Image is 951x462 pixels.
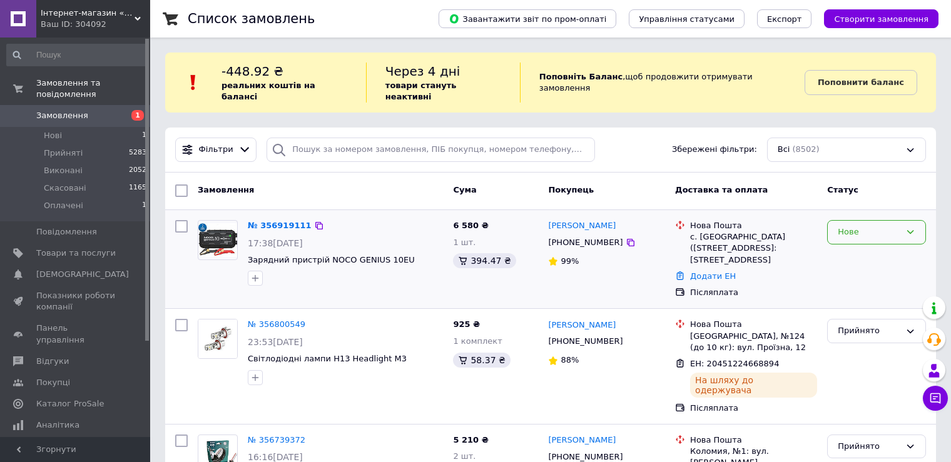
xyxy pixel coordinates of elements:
[834,14,928,24] span: Створити замовлення
[267,138,594,162] input: Пошук за номером замовлення, ПІБ покупця, номером телефону, Email, номером накладної
[805,70,917,95] a: Поповнити баланс
[548,434,616,446] a: [PERSON_NAME]
[248,354,407,363] a: Світлодіодні лампи H13 Headlight M3
[6,44,148,66] input: Пошук
[639,14,735,24] span: Управління статусами
[248,238,303,248] span: 17:38[DATE]
[690,220,817,231] div: Нова Пошта
[690,331,817,353] div: [GEOGRAPHIC_DATA], №124 (до 10 кг): вул. Проїзна, 12
[41,19,150,30] div: Ваш ID: 304092
[838,440,900,453] div: Прийнято
[757,9,812,28] button: Експорт
[221,64,283,79] span: -448.92 ₴
[385,81,457,101] b: товари стануть неактивні
[453,221,488,230] span: 6 580 ₴
[44,183,86,194] span: Скасовані
[248,221,312,230] a: № 356919111
[198,319,238,359] a: Фото товару
[675,185,768,194] span: Доставка та оплата
[827,185,858,194] span: Статус
[453,336,502,346] span: 1 комплект
[838,226,900,239] div: Нове
[44,130,62,141] span: Нові
[198,185,254,194] span: Замовлення
[561,256,579,266] span: 99%
[690,359,779,368] span: ЕН: 20451224668894
[221,81,315,101] b: реальних коштів на балансі
[453,319,480,329] span: 925 ₴
[248,452,303,462] span: 16:16[DATE]
[248,337,303,347] span: 23:53[DATE]
[36,110,88,121] span: Замовлення
[546,333,625,349] div: [PHONE_NUMBER]
[690,231,817,266] div: с. [GEOGRAPHIC_DATA] ([STREET_ADDRESS]: [STREET_ADDRESS]
[36,78,150,100] span: Замовлення та повідомлення
[36,226,97,238] span: Повідомлення
[129,148,146,159] span: 5283
[36,323,116,345] span: Панель управління
[548,185,594,194] span: Покупець
[818,78,904,87] b: Поповнити баланс
[838,324,900,338] div: Прийнято
[546,234,625,251] div: [PHONE_NUMBER]
[690,287,817,298] div: Післяплата
[184,73,203,92] img: :exclamation:
[453,353,510,368] div: 58.37 ₴
[453,451,475,461] span: 2 шт.
[690,271,736,281] a: Додати ЕН
[129,183,146,194] span: 1165
[142,200,146,211] span: 1
[36,377,70,388] span: Покупці
[453,185,476,194] span: Cума
[199,144,233,156] span: Фільтри
[539,72,623,81] b: Поповніть Баланс
[453,253,516,268] div: 394.47 ₴
[778,144,790,156] span: Всі
[824,9,938,28] button: Створити замовлення
[690,434,817,446] div: Нова Пошта
[792,144,819,154] span: (8502)
[453,238,475,247] span: 1 шт.
[248,435,305,444] a: № 356739372
[36,356,69,367] span: Відгуки
[449,13,606,24] span: Завантажити звіт по пром-оплаті
[248,255,415,264] a: Зарядний пристрій NOCO GENIUS 10EU
[36,398,104,409] span: Каталог ProSale
[36,248,116,259] span: Товари та послуги
[439,9,616,28] button: Завантажити звіт по пром-оплаті
[629,9,745,28] button: Управління статусами
[44,165,83,176] span: Виконані
[520,63,805,103] div: , щоб продовжити отримувати замовлення
[36,269,129,280] span: [DEMOGRAPHIC_DATA]
[548,319,616,331] a: [PERSON_NAME]
[561,355,579,364] span: 88%
[811,14,938,23] a: Створити замовлення
[131,110,144,121] span: 1
[923,386,948,411] button: Чат з покупцем
[767,14,802,24] span: Експорт
[690,319,817,330] div: Нова Пошта
[248,319,305,329] a: № 356800549
[672,144,757,156] span: Збережені фільтри:
[198,223,237,257] img: Фото товару
[188,11,315,26] h1: Список замовлень
[142,130,146,141] span: 1
[129,165,146,176] span: 2052
[690,373,817,398] div: На шляху до одержувача
[198,319,237,358] img: Фото товару
[198,220,238,260] a: Фото товару
[44,148,83,159] span: Прийняті
[548,220,616,232] a: [PERSON_NAME]
[44,200,83,211] span: Оплачені
[453,435,488,444] span: 5 210 ₴
[36,419,79,431] span: Аналітика
[36,290,116,313] span: Показники роботи компанії
[41,8,135,19] span: Інтернет-магазин «Autotoys»
[385,64,460,79] span: Через 4 дні
[690,403,817,414] div: Післяплата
